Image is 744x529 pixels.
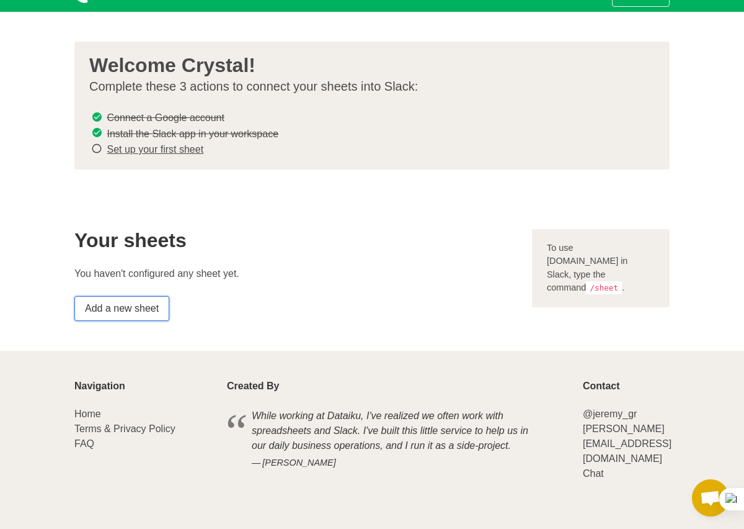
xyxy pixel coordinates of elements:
p: You haven't configured any sheet yet. [74,266,517,281]
div: To use [DOMAIN_NAME] in Slack, type the command . [532,229,670,307]
p: Complete these 3 actions to connect your sheets into Slack: [89,79,645,94]
p: Created By [227,381,568,392]
div: Open chat [692,479,729,517]
blockquote: While working at Dataiku, I've realized we often work with spreadsheets and Slack. I've built thi... [227,407,568,472]
p: Contact [583,381,670,392]
a: Chat [583,468,604,479]
a: Add a new sheet [74,296,169,321]
code: /sheet [586,281,622,294]
a: [PERSON_NAME][EMAIL_ADDRESS][DOMAIN_NAME] [583,423,671,464]
p: Navigation [74,381,212,392]
s: Install the Slack app in your workspace [107,128,278,138]
a: Home [74,409,101,419]
a: Terms & Privacy Policy [74,423,175,434]
h3: Welcome Crystal! [89,54,645,76]
h2: Your sheets [74,229,517,251]
a: FAQ [74,438,94,449]
a: @jeremy_gr [583,409,637,419]
a: Set up your first sheet [107,144,203,155]
cite: [PERSON_NAME] [252,456,543,470]
s: Connect a Google account [107,112,224,123]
